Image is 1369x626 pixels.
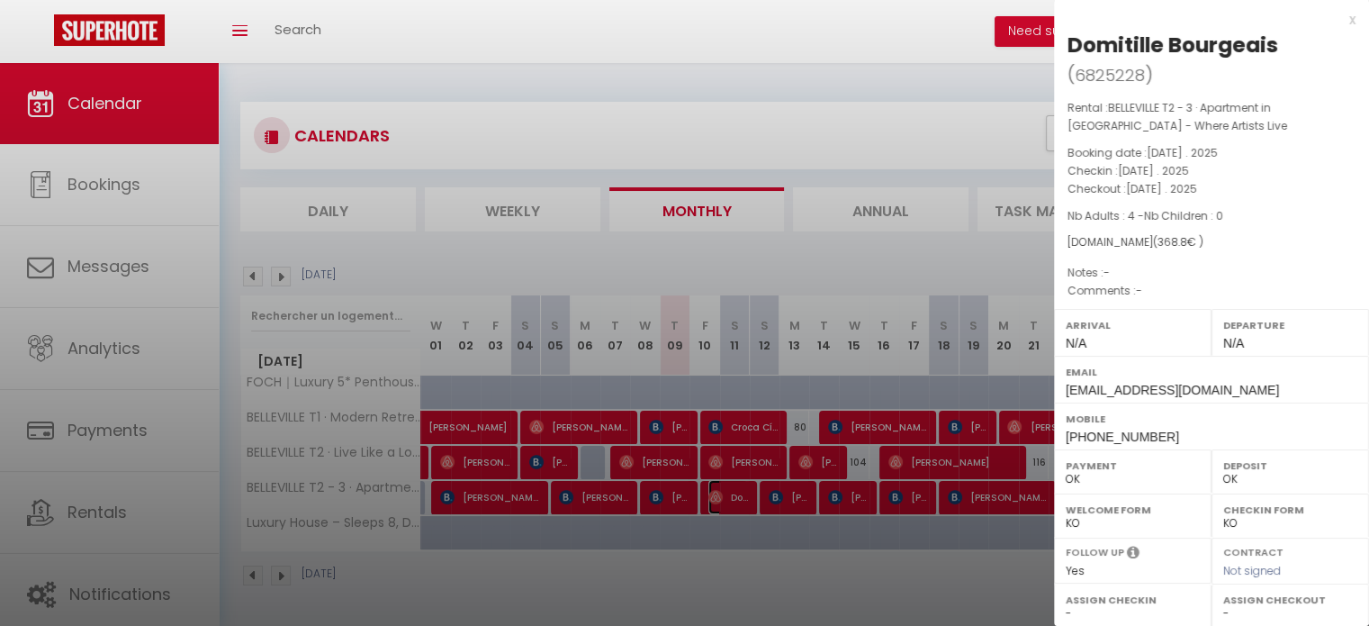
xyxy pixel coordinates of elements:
span: BELLEVILLE T2 - 3 · Apartment in [GEOGRAPHIC_DATA] - Where Artists Live [1067,100,1287,133]
p: Rental : [1067,99,1355,135]
span: [DATE] . 2025 [1147,145,1218,160]
label: Follow up [1066,545,1124,560]
label: Checkin form [1223,501,1357,519]
span: [PHONE_NUMBER] [1066,430,1179,444]
label: Arrival [1066,316,1200,334]
span: N/A [1066,336,1086,350]
div: Domitille Bourgeais [1067,31,1278,59]
span: ( ) [1067,62,1153,87]
div: x [1054,9,1355,31]
label: Departure [1223,316,1357,334]
label: Payment [1066,457,1200,475]
label: Assign Checkin [1066,591,1200,609]
label: Assign Checkout [1223,591,1357,609]
span: Nb Adults : 4 - [1067,208,1223,223]
p: Checkin : [1067,162,1355,180]
span: Nb Children : 0 [1144,208,1223,223]
span: 368.8 [1157,234,1187,249]
label: Contract [1223,545,1283,557]
span: Not signed [1223,563,1281,578]
p: Notes : [1067,264,1355,282]
div: [DOMAIN_NAME] [1067,234,1355,251]
label: Welcome form [1066,501,1200,519]
p: Checkout : [1067,180,1355,198]
label: Email [1066,363,1357,381]
span: [EMAIL_ADDRESS][DOMAIN_NAME] [1066,383,1279,397]
p: Comments : [1067,282,1355,300]
label: Mobile [1066,410,1357,428]
span: - [1103,265,1110,280]
p: Booking date : [1067,144,1355,162]
span: [DATE] . 2025 [1118,163,1189,178]
span: [DATE] . 2025 [1126,181,1197,196]
span: - [1136,283,1142,298]
span: 6825228 [1075,64,1145,86]
i: Select YES if you want to send post-checkout messages sequences [1127,545,1139,565]
span: N/A [1223,336,1244,350]
label: Deposit [1223,457,1357,475]
span: ( € ) [1153,234,1203,249]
